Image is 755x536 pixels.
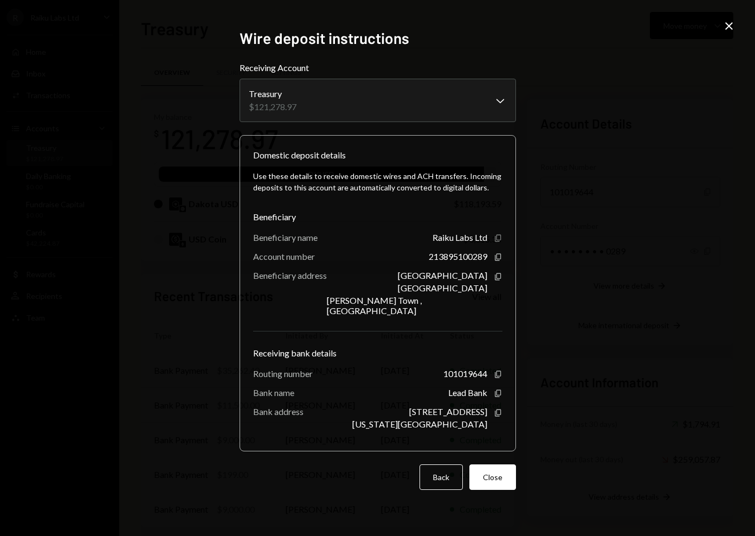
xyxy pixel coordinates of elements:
[420,464,463,490] button: Back
[448,387,487,398] div: Lead Bank
[253,232,318,243] div: Beneficiary name
[429,251,487,261] div: 213895100289
[240,28,516,49] h2: Wire deposit instructions
[253,406,304,417] div: Bank address
[240,61,516,74] label: Receiving Account
[253,170,502,193] div: Use these details to receive domestic wires and ACH transfers. Incoming deposits to this account ...
[253,210,502,224] div: Beneficiary
[253,149,346,162] div: Domestic deposit details
[409,406,487,417] div: [STREET_ADDRESS]
[443,368,487,379] div: 101019644
[253,387,294,398] div: Bank name
[327,295,487,316] div: [PERSON_NAME] Town , [GEOGRAPHIC_DATA]
[469,464,516,490] button: Close
[398,283,487,293] div: [GEOGRAPHIC_DATA]
[398,270,487,280] div: [GEOGRAPHIC_DATA]
[253,270,327,280] div: Beneficiary address
[240,79,516,122] button: Receiving Account
[253,347,502,360] div: Receiving bank details
[352,419,487,429] div: [US_STATE][GEOGRAPHIC_DATA]
[433,232,487,243] div: Raiku Labs Ltd
[253,251,315,261] div: Account number
[253,368,313,379] div: Routing number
